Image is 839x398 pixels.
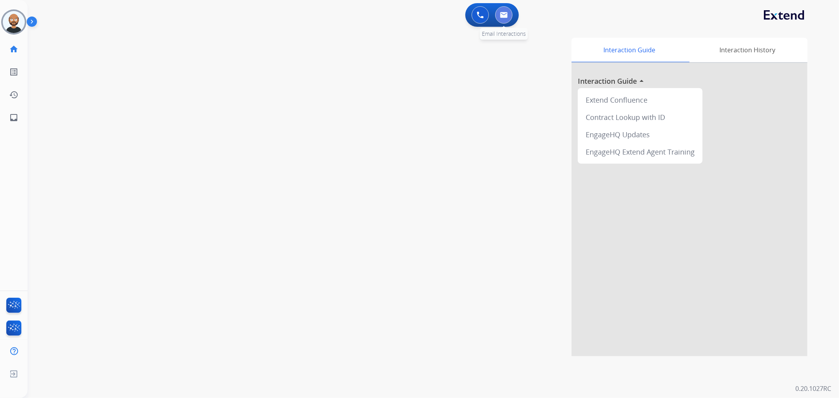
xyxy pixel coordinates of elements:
[3,11,25,33] img: avatar
[581,143,699,160] div: EngageHQ Extend Agent Training
[581,109,699,126] div: Contract Lookup with ID
[795,384,831,393] p: 0.20.1027RC
[572,38,688,62] div: Interaction Guide
[9,113,18,122] mat-icon: inbox
[688,38,808,62] div: Interaction History
[9,44,18,54] mat-icon: home
[482,30,526,37] span: Email Interactions
[9,90,18,99] mat-icon: history
[581,91,699,109] div: Extend Confluence
[581,126,699,143] div: EngageHQ Updates
[9,67,18,77] mat-icon: list_alt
